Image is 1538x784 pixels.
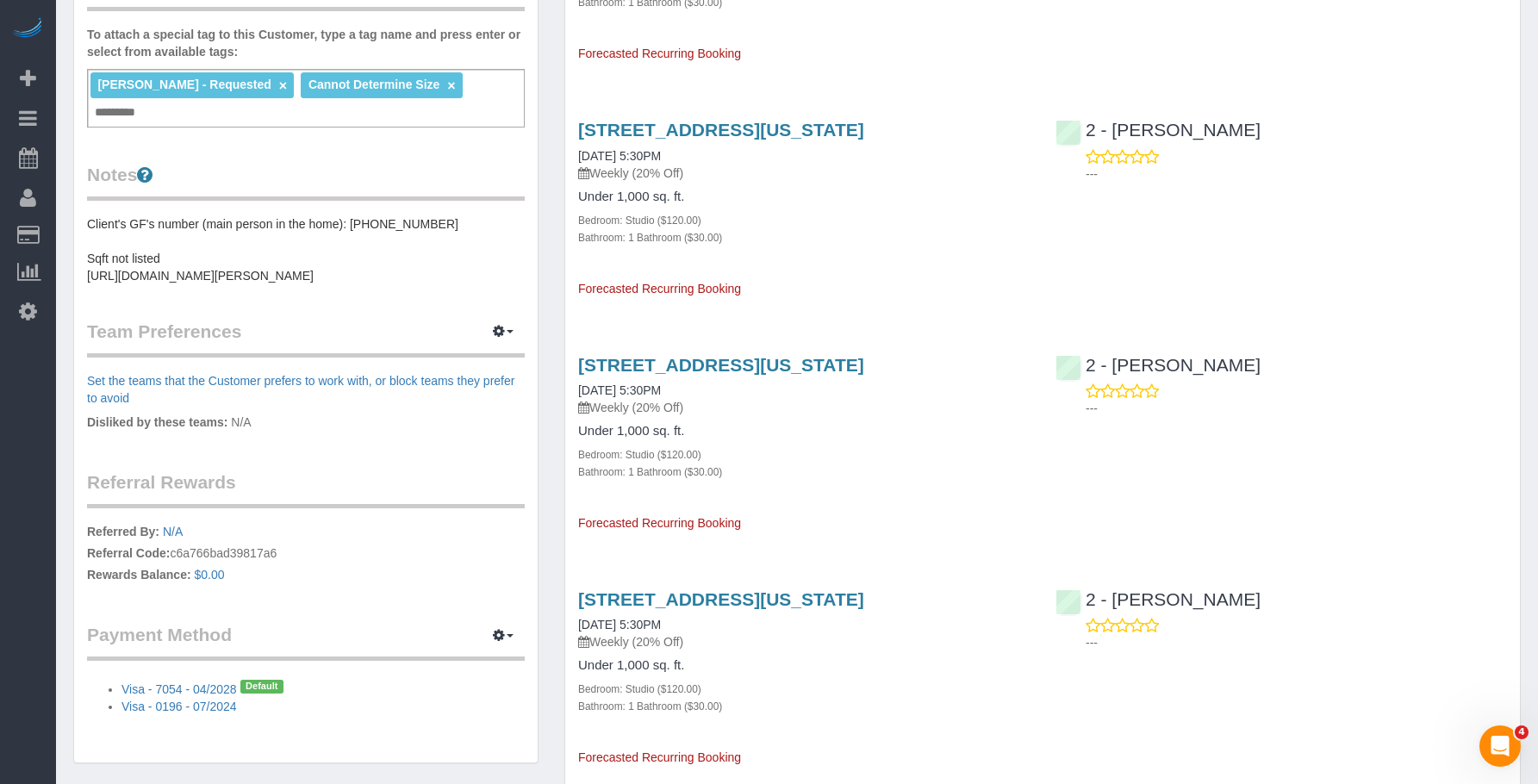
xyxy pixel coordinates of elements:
a: × [447,78,455,93]
p: c6a766bad39817a6 [87,523,525,588]
pre: Client's GF's number (main person in the home): [PHONE_NUMBER] Sqft not listed [URL][DOMAIN_NAME]... [87,215,525,284]
a: [DATE] 5:30PM [578,383,661,397]
p: Weekly (20% Off) [578,165,1030,182]
a: × [279,78,287,93]
small: Bathroom: 1 Bathroom ($30.00) [578,232,722,244]
legend: Referral Rewards [87,470,525,508]
legend: Notes [87,162,525,201]
span: Forecasted Recurring Booking [578,47,741,60]
span: Forecasted Recurring Booking [578,750,741,764]
p: --- [1086,165,1507,183]
label: Referral Code: [87,544,170,562]
img: Automaid Logo [10,17,45,41]
span: Forecasted Recurring Booking [578,282,741,296]
h4: Under 1,000 sq. ft. [578,424,1030,439]
p: --- [1086,634,1507,651]
label: Referred By: [87,523,159,540]
a: N/A [163,525,183,538]
h4: Under 1,000 sq. ft. [578,190,1030,204]
a: [STREET_ADDRESS][US_STATE] [578,355,864,375]
small: Bedroom: Studio ($120.00) [578,449,701,461]
span: 4 [1515,725,1529,739]
label: Rewards Balance: [87,566,191,583]
a: Set the teams that the Customer prefers to work with, or block teams they prefer to avoid [87,374,514,405]
small: Bedroom: Studio ($120.00) [578,683,701,695]
a: Visa - 7054 - 04/2028 [121,682,237,696]
span: Forecasted Recurring Booking [578,516,741,530]
a: [DATE] 5:30PM [578,149,661,163]
legend: Payment Method [87,622,525,661]
a: 2 - [PERSON_NAME] [1055,120,1261,140]
span: N/A [231,415,251,429]
a: [STREET_ADDRESS][US_STATE] [578,589,864,609]
p: Weekly (20% Off) [578,399,1030,416]
span: [PERSON_NAME] - Requested [97,78,271,91]
legend: Team Preferences [87,319,525,358]
a: 2 - [PERSON_NAME] [1055,589,1261,609]
label: To attach a special tag to this Customer, type a tag name and press enter or select from availabl... [87,26,525,60]
iframe: Intercom live chat [1479,725,1521,767]
small: Bathroom: 1 Bathroom ($30.00) [578,466,722,478]
a: 2 - [PERSON_NAME] [1055,355,1261,375]
a: [STREET_ADDRESS][US_STATE] [578,120,864,140]
small: Bedroom: Studio ($120.00) [578,215,701,227]
a: [DATE] 5:30PM [578,618,661,632]
h4: Under 1,000 sq. ft. [578,658,1030,673]
p: --- [1086,400,1507,417]
label: Disliked by these teams: [87,414,227,431]
p: Weekly (20% Off) [578,633,1030,650]
a: $0.00 [195,568,225,582]
span: Default [240,680,283,694]
small: Bathroom: 1 Bathroom ($30.00) [578,700,722,712]
a: Visa - 0196 - 07/2024 [121,700,237,713]
span: Cannot Determine Size [308,78,439,91]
